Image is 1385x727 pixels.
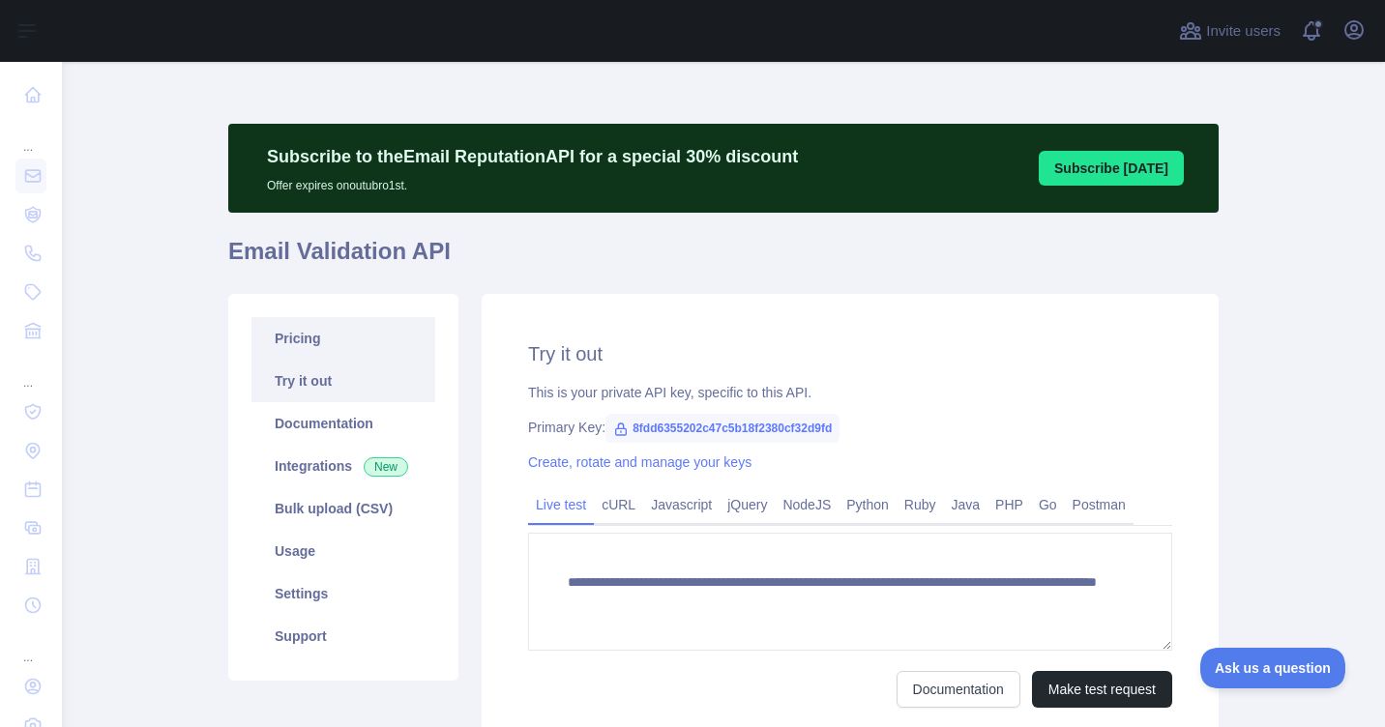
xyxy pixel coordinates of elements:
[1175,15,1284,46] button: Invite users
[364,457,408,477] span: New
[897,671,1020,708] a: Documentation
[528,340,1172,367] h2: Try it out
[528,383,1172,402] div: This is your private API key, specific to this API.
[1200,648,1346,688] iframe: Toggle Customer Support
[251,360,435,402] a: Try it out
[775,489,839,520] a: NodeJS
[528,418,1172,437] div: Primary Key:
[15,626,46,665] div: ...
[251,317,435,360] a: Pricing
[1206,20,1281,43] span: Invite users
[944,489,988,520] a: Java
[1032,671,1172,708] button: Make test request
[228,236,1219,282] h1: Email Validation API
[1039,151,1184,186] button: Subscribe [DATE]
[251,572,435,615] a: Settings
[605,414,840,443] span: 8fdd6355202c47c5b18f2380cf32d9fd
[720,489,775,520] a: jQuery
[839,489,897,520] a: Python
[528,454,751,470] a: Create, rotate and manage your keys
[987,489,1031,520] a: PHP
[267,143,798,170] p: Subscribe to the Email Reputation API for a special 30 % discount
[1065,489,1134,520] a: Postman
[251,530,435,572] a: Usage
[251,487,435,530] a: Bulk upload (CSV)
[251,445,435,487] a: Integrations New
[267,170,798,193] p: Offer expires on outubro 1st.
[1031,489,1065,520] a: Go
[15,352,46,391] div: ...
[251,615,435,657] a: Support
[643,489,720,520] a: Javascript
[15,116,46,155] div: ...
[594,489,643,520] a: cURL
[897,489,944,520] a: Ruby
[251,402,435,445] a: Documentation
[528,489,594,520] a: Live test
